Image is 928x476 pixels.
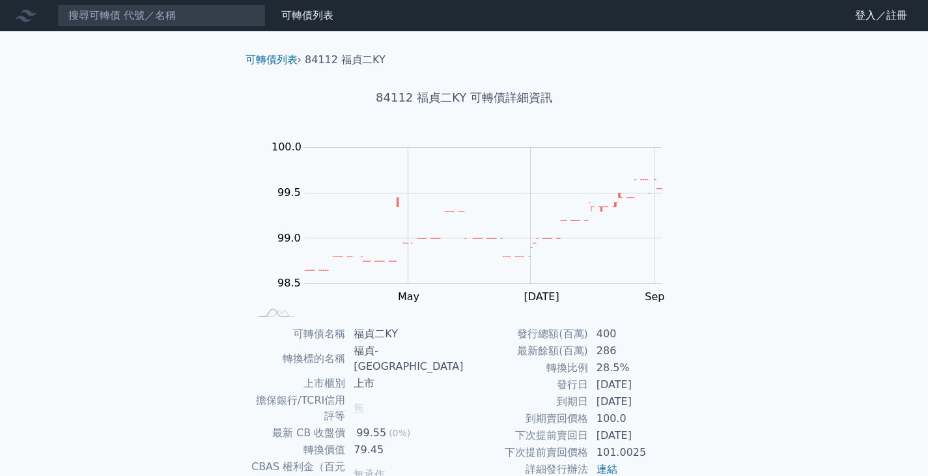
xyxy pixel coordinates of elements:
[464,444,589,461] td: 下次提前賣回價格
[597,463,617,475] a: 連結
[251,326,346,343] td: 可轉債名稱
[346,343,464,375] td: 福貞-[GEOGRAPHIC_DATA]
[305,180,662,270] g: Series
[251,441,346,458] td: 轉換價值
[346,326,464,343] td: 福貞二KY
[277,277,301,289] tspan: 98.5
[246,53,298,66] a: 可轉債列表
[251,392,346,425] td: 擔保銀行/TCRI信用評等
[589,359,678,376] td: 28.5%
[246,52,302,68] li: ›
[524,290,559,303] tspan: [DATE]
[589,444,678,461] td: 101.0025
[398,290,419,303] tspan: May
[645,290,664,303] tspan: Sep
[464,410,589,427] td: 到期賣回價格
[272,141,302,153] tspan: 100.0
[589,326,678,343] td: 400
[589,376,678,393] td: [DATE]
[281,9,333,21] a: 可轉債列表
[863,413,928,476] iframe: Chat Widget
[589,393,678,410] td: [DATE]
[354,425,389,441] div: 99.55
[464,326,589,343] td: 發行總額(百萬)
[464,343,589,359] td: 最新餘額(百萬)
[464,359,589,376] td: 轉換比例
[464,376,589,393] td: 發行日
[863,413,928,476] div: 聊天小工具
[251,425,346,441] td: 最新 CB 收盤價
[354,402,364,414] span: 無
[464,427,589,444] td: 下次提前賣回日
[265,141,682,303] g: Chart
[346,441,464,458] td: 79.45
[589,410,678,427] td: 100.0
[464,393,589,410] td: 到期日
[305,52,386,68] li: 84112 福貞二KY
[277,232,301,244] tspan: 99.0
[277,186,301,199] tspan: 99.5
[589,427,678,444] td: [DATE]
[251,375,346,392] td: 上市櫃別
[57,5,266,27] input: 搜尋可轉債 代號／名稱
[589,343,678,359] td: 286
[845,5,918,26] a: 登入／註冊
[389,428,410,438] span: (0%)
[251,343,346,375] td: 轉換標的名稱
[346,375,464,392] td: 上市
[235,89,694,107] h1: 84112 福貞二KY 可轉債詳細資訊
